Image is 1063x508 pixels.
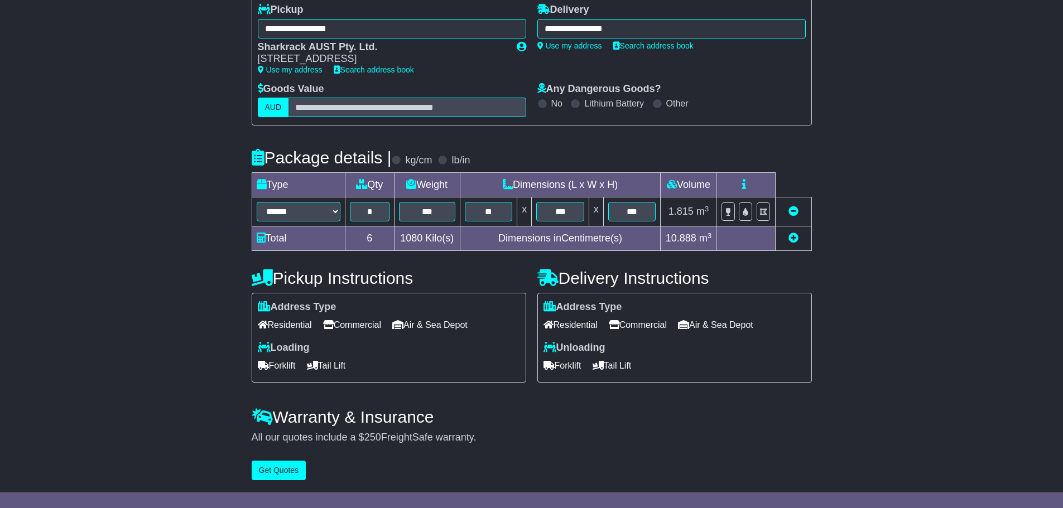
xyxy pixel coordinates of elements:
a: Use my address [258,65,323,74]
a: Add new item [788,233,799,244]
td: Total [252,226,345,251]
td: Dimensions (L x W x H) [460,173,661,197]
label: AUD [258,98,289,117]
span: Commercial [609,316,667,333]
span: Forklift [543,357,581,374]
td: Weight [394,173,460,197]
span: 1.815 [668,206,694,217]
label: Address Type [543,301,622,313]
h4: Delivery Instructions [537,269,812,287]
label: lb/in [451,154,470,167]
td: Volume [661,173,716,197]
a: Remove this item [788,206,799,217]
button: Get Quotes [252,461,306,480]
label: Other [666,98,689,109]
span: Commercial [323,316,381,333]
span: Tail Lift [307,357,346,374]
span: Tail Lift [593,357,632,374]
span: Residential [258,316,312,333]
a: Search address book [613,41,694,50]
label: Goods Value [258,83,324,95]
span: m [696,206,709,217]
span: Air & Sea Depot [678,316,753,333]
td: Type [252,173,345,197]
a: Use my address [537,41,602,50]
h4: Warranty & Insurance [252,408,812,426]
label: kg/cm [405,154,432,167]
label: Delivery [537,4,589,16]
span: 10.888 [666,233,696,244]
td: Dimensions in Centimetre(s) [460,226,661,251]
span: Forklift [258,357,296,374]
div: All our quotes include a $ FreightSafe warranty. [252,432,812,444]
label: Pickup [258,4,304,16]
td: x [517,197,532,226]
div: [STREET_ADDRESS] [258,53,506,65]
label: Address Type [258,301,336,313]
h4: Package details | [252,148,392,167]
td: 6 [345,226,394,251]
td: x [589,197,603,226]
span: 250 [364,432,381,443]
sup: 3 [705,205,709,213]
label: No [551,98,562,109]
label: Loading [258,342,310,354]
h4: Pickup Instructions [252,269,526,287]
label: Unloading [543,342,605,354]
label: Lithium Battery [584,98,644,109]
span: m [699,233,712,244]
label: Any Dangerous Goods? [537,83,661,95]
div: Sharkrack AUST Pty. Ltd. [258,41,506,54]
span: 1080 [400,233,422,244]
span: Air & Sea Depot [392,316,468,333]
span: Residential [543,316,598,333]
td: Kilo(s) [394,226,460,251]
a: Search address book [334,65,414,74]
td: Qty [345,173,394,197]
sup: 3 [708,231,712,240]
